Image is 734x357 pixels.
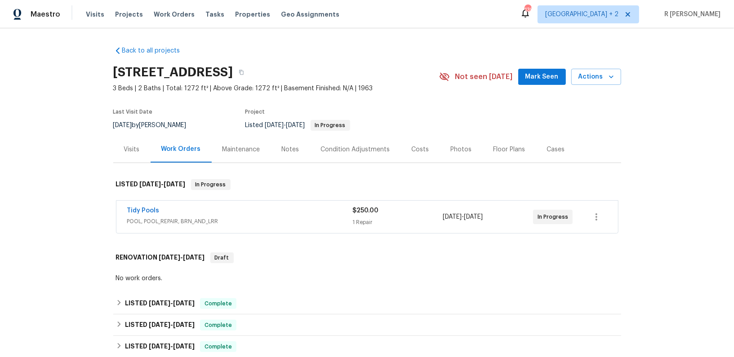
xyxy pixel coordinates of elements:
span: Project [245,109,265,115]
button: Copy Address [233,64,249,80]
div: Costs [412,145,429,154]
div: Work Orders [161,145,201,154]
span: Complete [201,321,236,330]
h6: LISTED [125,298,195,309]
div: LISTED [DATE]-[DATE]Complete [113,314,621,336]
span: - [443,212,483,221]
span: - [149,322,195,328]
span: In Progress [192,180,230,189]
span: [DATE] [113,122,132,128]
span: Projects [115,10,143,19]
span: [DATE] [265,122,284,128]
h6: LISTED [116,179,186,190]
span: [DATE] [149,300,170,306]
span: In Progress [311,123,349,128]
span: [DATE] [173,343,195,349]
span: Complete [201,342,236,351]
span: - [149,343,195,349]
a: Tidy Pools [127,207,160,214]
div: Visits [124,145,140,154]
div: LISTED [DATE]-[DATE]Complete [113,293,621,314]
span: [DATE] [149,322,170,328]
h6: LISTED [125,341,195,352]
div: 138 [525,5,531,14]
span: [DATE] [140,181,161,187]
div: RENOVATION [DATE]-[DATE]Draft [113,243,621,272]
span: - [149,300,195,306]
a: Back to all projects [113,46,200,55]
span: R [PERSON_NAME] [661,10,721,19]
span: - [265,122,305,128]
span: Listed [245,122,350,128]
div: Notes [282,145,299,154]
button: Mark Seen [518,69,566,85]
div: by [PERSON_NAME] [113,120,197,131]
span: In Progress [538,212,572,221]
div: 1 Repair [353,218,443,227]
span: - [140,181,186,187]
div: Photos [451,145,472,154]
span: [DATE] [464,214,483,220]
span: [DATE] [149,343,170,349]
span: 3 Beds | 2 Baths | Total: 1272 ft² | Above Grade: 1272 ft² | Basement Finished: N/A | 1963 [113,84,439,93]
span: $250.00 [353,207,379,214]
span: [DATE] [286,122,305,128]
span: POOL, POOL_REPAIR, BRN_AND_LRR [127,217,353,226]
div: Condition Adjustments [321,145,390,154]
span: [DATE] [173,300,195,306]
span: Geo Assignments [281,10,339,19]
span: [DATE] [159,254,181,260]
span: [DATE] [173,322,195,328]
div: No work orders. [116,274,618,283]
span: [GEOGRAPHIC_DATA] + 2 [545,10,618,19]
span: Maestro [31,10,60,19]
h2: [STREET_ADDRESS] [113,68,233,77]
span: Properties [235,10,270,19]
div: Floor Plans [494,145,525,154]
span: Visits [86,10,104,19]
h6: LISTED [125,320,195,331]
button: Actions [571,69,621,85]
h6: RENOVATION [116,252,205,263]
span: - [159,254,205,260]
div: Cases [547,145,565,154]
span: Not seen [DATE] [455,72,513,81]
span: Tasks [205,11,224,18]
div: Maintenance [222,145,260,154]
span: [DATE] [183,254,205,260]
span: [DATE] [164,181,186,187]
span: [DATE] [443,214,462,220]
span: Draft [211,253,233,262]
span: Actions [578,71,614,83]
span: Complete [201,299,236,308]
div: LISTED [DATE]-[DATE]In Progress [113,170,621,199]
span: Work Orders [154,10,195,19]
span: Mark Seen [525,71,559,83]
span: Last Visit Date [113,109,153,115]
